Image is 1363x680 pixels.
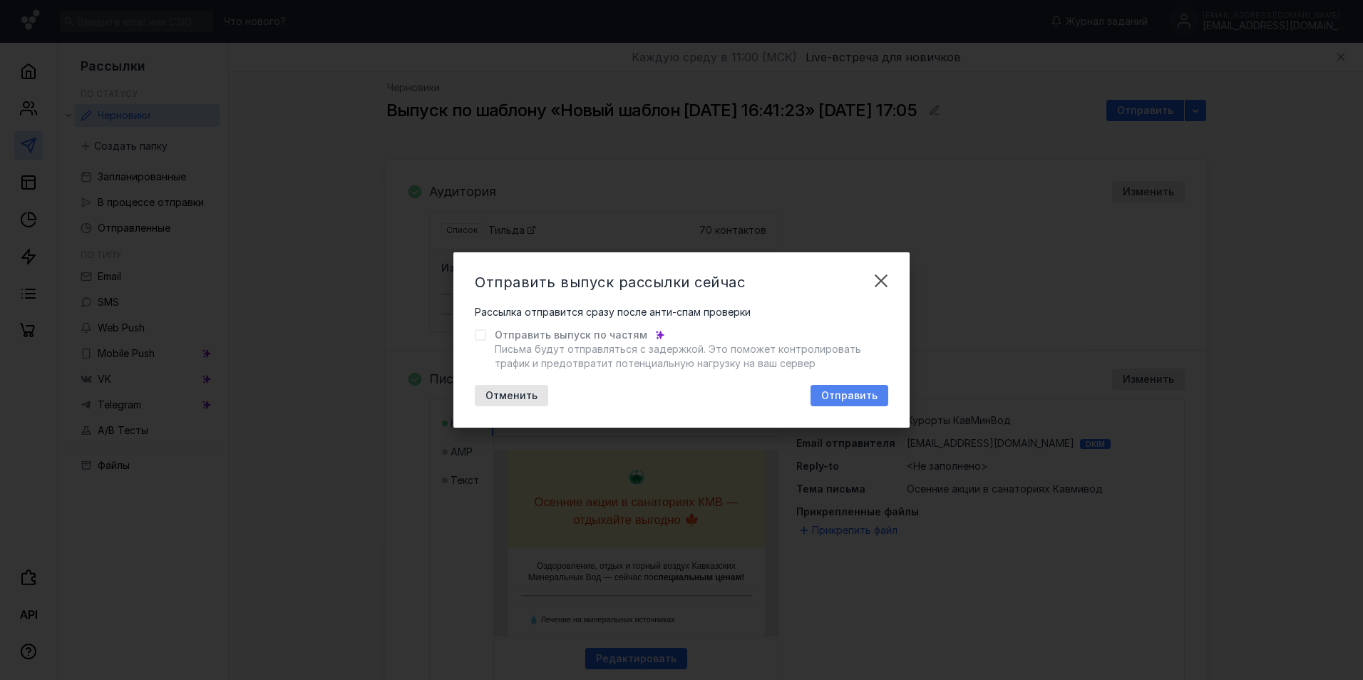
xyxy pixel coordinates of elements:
[485,390,538,402] span: Отменить
[475,306,751,318] span: Рассылка отправится сразу после анти-спам проверки
[475,274,745,291] span: Отправить выпуск рассылки сейчас
[821,390,878,402] span: Отправить
[475,385,548,406] button: Отменить
[495,328,647,342] span: Отправить выпуск по частям
[495,343,861,369] span: Письма будут отправляться с задержкой. Это поможет контролировать трафик и предотвратит потенциал...
[811,385,888,406] button: Отправить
